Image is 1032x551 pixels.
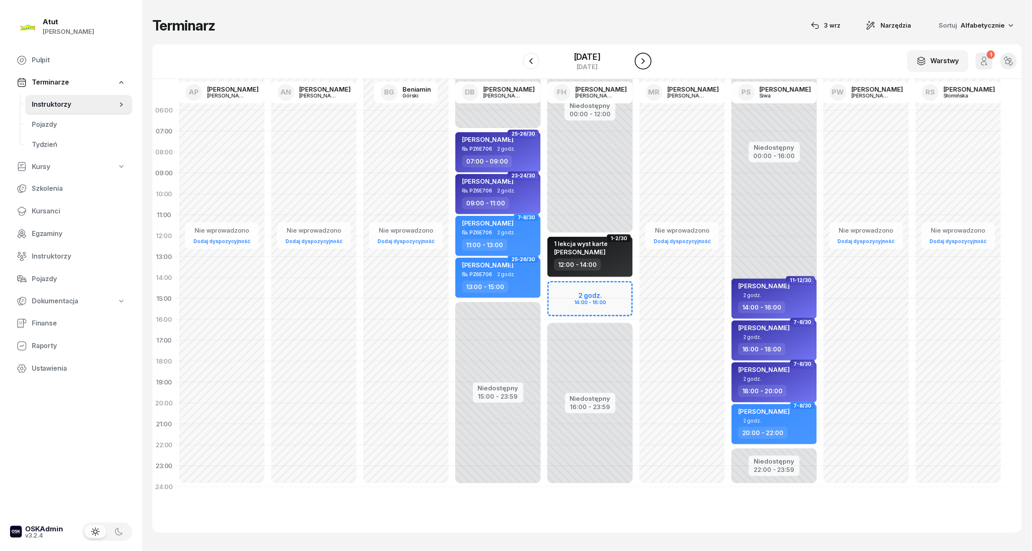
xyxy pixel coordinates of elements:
a: PW[PERSON_NAME][PERSON_NAME] [823,82,910,103]
span: Instruktorzy [32,251,126,262]
div: Atut [43,18,94,26]
button: Nie wprowadzonoDodaj dyspozycyjność [190,223,254,248]
a: Ustawienia [10,359,132,379]
div: Nie wprowadzono [190,225,254,236]
div: 07:00 [152,121,176,142]
span: 2 godz. [743,292,761,298]
div: 22:00 - 23:59 [754,464,795,473]
span: Alfabetycznie [961,21,1005,29]
span: Szkolenia [32,183,126,194]
span: Pojazdy [32,119,126,130]
h1: Terminarz [152,18,215,33]
span: Kursy [32,161,50,172]
span: MR [648,89,660,96]
span: [PERSON_NAME] [738,282,790,290]
button: 3 wrz [804,17,848,34]
div: 18:00 [152,351,176,372]
span: Finanse [32,318,126,329]
div: 23:00 [152,456,176,477]
div: [PERSON_NAME] [575,93,616,98]
span: 2 godz. [743,334,761,340]
span: 25-26/30 [511,133,535,135]
div: 15:00 - 23:59 [478,391,519,400]
div: [PERSON_NAME] [944,86,995,92]
span: Dokumentacja [32,296,78,307]
span: Raporty [32,341,126,351]
a: Pojazdy [25,115,132,135]
a: Terminarze [10,73,132,92]
button: Niedostępny00:00 - 12:00 [570,101,611,119]
span: [PERSON_NAME] [738,366,790,374]
div: 24:00 [152,477,176,497]
div: [DATE] [574,53,601,61]
div: [PERSON_NAME] [483,86,535,92]
div: Górski [403,93,431,98]
div: 06:00 [152,100,176,121]
span: [PERSON_NAME] [462,136,513,144]
div: 22:00 [152,435,176,456]
a: Pulpit [10,50,132,70]
span: Terminarze [32,77,69,88]
span: [PERSON_NAME] [462,219,513,227]
a: Dodaj dyspozycyjność [282,236,346,246]
div: [PERSON_NAME] [299,93,339,98]
span: 23-24/30 [511,175,535,177]
div: 3 wrz [811,21,841,31]
div: [DATE] [574,64,601,70]
a: Dodaj dyspozycyjność [374,236,438,246]
button: Nie wprowadzonoDodaj dyspozycyjność [834,223,898,248]
span: PW [832,89,844,96]
div: 10:00 [152,184,176,205]
a: AN[PERSON_NAME][PERSON_NAME] [271,82,357,103]
span: Pulpit [32,55,126,66]
div: [PERSON_NAME] [43,26,94,37]
div: 20:00 [152,393,176,414]
span: AP [189,89,199,96]
button: Niedostępny22:00 - 23:59 [754,456,795,475]
button: Narzędzia [858,17,919,34]
div: 1 lekcja wyst karte [554,240,608,247]
div: Nie wprowadzono [834,225,898,236]
a: RS[PERSON_NAME]Słomińska [915,82,1002,103]
a: Tydzień [25,135,132,155]
span: [PERSON_NAME] [738,324,790,332]
div: 16:00 - 18:00 [738,343,786,355]
div: 17:00 [152,330,176,351]
div: Siwa [760,93,800,98]
button: Niedostępny15:00 - 23:59 [478,383,519,402]
div: [PERSON_NAME] [483,93,524,98]
div: [PERSON_NAME] [667,93,708,98]
div: 14:00 - 16:00 [738,301,786,313]
span: 2 godz. [497,146,515,152]
span: 2 godz. [497,272,515,277]
span: RS [926,89,935,96]
span: DB [465,89,475,96]
div: 13:00 - 15:00 [462,281,508,293]
a: Instruktorzy [10,246,132,267]
span: 2 godz. [743,376,761,382]
div: Niedostępny [754,458,795,464]
span: 11-12/30 [790,279,811,281]
div: 16:00 - 23:59 [570,402,611,410]
div: [PERSON_NAME] [207,86,259,92]
a: Dokumentacja [10,292,132,311]
a: Dodaj dyspozycyjność [927,236,990,246]
div: [PERSON_NAME] [667,86,719,92]
a: Instruktorzy [25,95,132,115]
a: Pojazdy [10,269,132,289]
div: 00:00 - 12:00 [570,109,611,118]
span: Sortuj [939,20,959,31]
div: Nie wprowadzono [650,225,714,236]
div: Słomińska [944,93,984,98]
div: Niedostępny [478,385,519,391]
button: Nie wprowadzonoDodaj dyspozycyjność [374,223,438,248]
button: 1 [976,53,993,69]
span: AN [280,89,291,96]
div: 11:00 [152,205,176,226]
span: [PERSON_NAME] [462,261,513,269]
a: Dodaj dyspozycyjność [834,236,898,246]
span: BG [384,89,394,96]
span: 2 godz. [497,188,515,194]
div: [PERSON_NAME] [299,86,351,92]
div: [PERSON_NAME] [207,93,247,98]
